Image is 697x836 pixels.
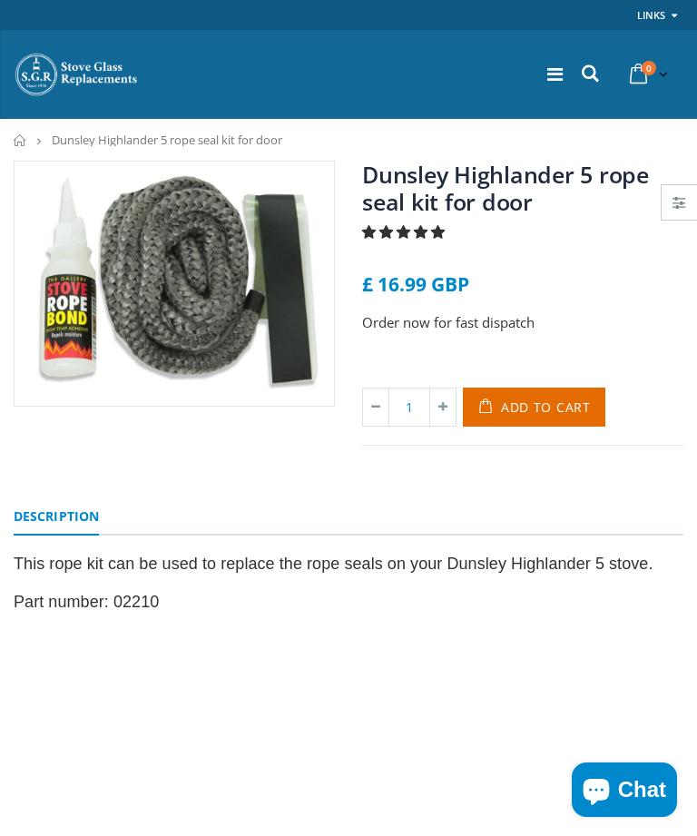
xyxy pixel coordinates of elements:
[642,61,656,75] span: 0
[14,555,653,573] span: This rope kit can be used to replace the rope seals on your Dunsley Highlander 5 stove.
[637,4,665,26] a: Links
[52,132,282,148] span: Dunsley Highlander 5 rope seal kit for door
[362,159,649,217] a: Dunsley Highlander 5 rope seal kit for door
[15,162,334,406] img: Dunsley_Highlander_5_rope_seal_kit_for_door-daf3-43fb-868c-fbe29fc9ea71_800x_crop_center.jpg
[566,762,682,821] inbox-online-store-chat: Shopify online store chat
[362,222,448,241] span: 5.00 stars
[14,52,141,97] img: Stove Glass Replacement
[362,271,469,297] span: £ 16.99 GBP
[14,134,27,146] a: Home
[463,388,605,427] button: Add to Cart
[623,56,672,92] a: 0
[362,312,683,333] p: Order now for fast dispatch
[14,593,159,611] span: Part number: 02210
[14,499,99,536] a: Description
[501,398,591,416] span: Add to Cart
[547,62,563,86] a: Menu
